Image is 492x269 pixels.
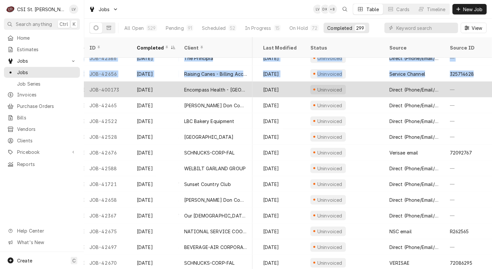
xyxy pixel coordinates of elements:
[17,34,77,41] span: Home
[4,147,80,157] a: Go to Pricebook
[84,192,132,208] div: JOB-42658
[84,239,132,255] div: JOB-42497
[84,145,132,160] div: JOB-42676
[317,134,343,140] div: Uninvoiced
[17,103,77,110] span: Purchase Orders
[17,114,77,121] span: Bills
[445,129,492,145] div: —
[445,82,492,97] div: —
[69,5,78,14] div: LV
[258,145,305,160] div: [DATE]
[289,25,308,31] div: On Hold
[4,67,80,78] a: Jobs
[132,239,179,255] div: [DATE]
[389,212,439,219] div: Direct (Phone/Email/etc.)
[317,181,343,188] div: Uninvoiced
[4,135,80,146] a: Clients
[184,259,235,266] div: SCHNUCKS-CORP-FAL
[389,44,438,51] div: Source
[17,6,65,13] div: CSI St. [PERSON_NAME]
[258,113,305,129] div: [DATE]
[4,78,80,89] a: Job Series
[84,97,132,113] div: JOB-42465
[184,212,247,219] div: Our [DEMOGRAPHIC_DATA] of Life Apartments
[317,86,343,93] div: Uninvoiced
[389,149,418,156] div: Verisae email
[317,102,343,109] div: Uninvoiced
[389,165,439,172] div: Direct (Phone/Email/etc.)
[4,55,80,66] a: Go to Jobs
[132,192,179,208] div: [DATE]
[258,176,305,192] div: [DATE]
[461,23,487,33] button: View
[4,32,80,43] a: Home
[328,25,352,31] div: Completed
[389,55,439,62] div: Direct (Phone/Email/etc.)
[17,80,77,87] span: Job Series
[445,97,492,113] div: —
[389,181,439,188] div: Direct (Phone/Email/etc.)
[317,55,343,62] div: Uninvoiced
[84,176,132,192] div: JOB-41721
[450,259,472,266] div: 72086295
[132,208,179,223] div: [DATE]
[450,71,474,77] div: 325714628
[72,257,76,264] span: C
[84,66,132,82] div: JOB-42656
[184,181,231,188] div: Sunset Country Club
[321,5,330,14] div: DK
[132,50,179,66] div: [DATE]
[328,5,337,14] div: + 8
[313,5,322,14] div: LV
[317,259,343,266] div: Uninvoiced
[17,239,76,246] span: What's New
[17,161,77,168] span: Reports
[450,44,485,51] div: Source ID
[258,82,305,97] div: [DATE]
[445,192,492,208] div: —
[184,71,247,77] div: Raising Canes - Billing Account
[184,134,234,140] div: [GEOGRAPHIC_DATA]
[188,25,192,31] div: 91
[258,223,305,239] div: [DATE]
[184,165,246,172] div: WELBILT GARLAND GROUP
[312,25,317,31] div: 72
[450,228,469,235] div: R262565
[396,23,455,33] input: Keyword search
[17,57,67,64] span: Jobs
[60,21,68,28] span: Ctrl
[4,159,80,170] a: Reports
[317,71,343,77] div: Uninvoiced
[132,145,179,160] div: [DATE]
[84,160,132,176] div: JOB-42588
[184,228,247,235] div: NATIONAL SERVICE COOPERATIVE
[317,212,343,219] div: Uninvoiced
[4,89,80,100] a: Invoices
[230,25,235,31] div: 52
[73,21,76,28] span: K
[84,113,132,129] div: JOB-42522
[84,223,132,239] div: JOB-42675
[69,5,78,14] div: Lisa Vestal's Avatar
[202,25,226,31] div: Scheduled
[17,149,67,155] span: Pricebook
[356,25,364,31] div: 299
[317,118,343,125] div: Uninvoiced
[389,259,410,266] div: VERISAE
[389,197,439,203] div: Direct (Phone/Email/etc.)
[389,134,439,140] div: Direct (Phone/Email/etc.)
[258,239,305,255] div: [DATE]
[389,244,439,251] div: Direct (Phone/Email/etc.)
[4,225,80,236] a: Go to Help Center
[4,44,80,55] a: Estimates
[445,113,492,129] div: —
[17,227,76,234] span: Help Center
[132,176,179,192] div: [DATE]
[321,5,330,14] div: Drew Koonce's Avatar
[184,244,247,251] div: BEVERAGE-AIR CORPORATION
[184,44,246,51] div: Client
[84,129,132,145] div: JOB-42528
[148,25,156,31] div: 529
[17,258,32,263] span: Create
[89,44,125,51] div: ID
